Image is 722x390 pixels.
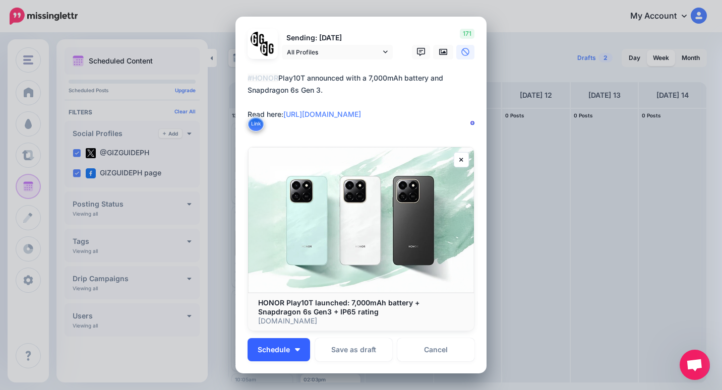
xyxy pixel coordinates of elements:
p: Sending: [DATE] [282,32,393,44]
button: Save as draft [315,338,392,361]
img: arrow-down-white.png [295,348,300,351]
textarea: To enrich screen reader interactions, please activate Accessibility in Grammarly extension settings [248,72,479,133]
div: Play10T announced with a 7,000mAh battery and Snapdragon 6s Gen 3. Read here: [248,72,479,120]
img: 353459792_649996473822713_4483302954317148903_n-bsa138318.png [251,32,265,46]
a: All Profiles [282,45,393,59]
span: Schedule [258,346,290,353]
span: 171 [460,29,474,39]
img: HONOR Play10T launched: 7,000mAh battery + Snapdragon 6s Gen3 + IP65 rating [248,147,474,293]
span: All Profiles [287,47,381,57]
p: [DOMAIN_NAME] [258,316,464,326]
mark: #HONOR [248,74,278,82]
b: HONOR Play10T launched: 7,000mAh battery + Snapdragon 6s Gen3 + IP65 rating [258,298,419,316]
a: Cancel [397,338,474,361]
button: Schedule [248,338,310,361]
button: Link [248,116,264,132]
img: JT5sWCfR-79925.png [260,41,275,56]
